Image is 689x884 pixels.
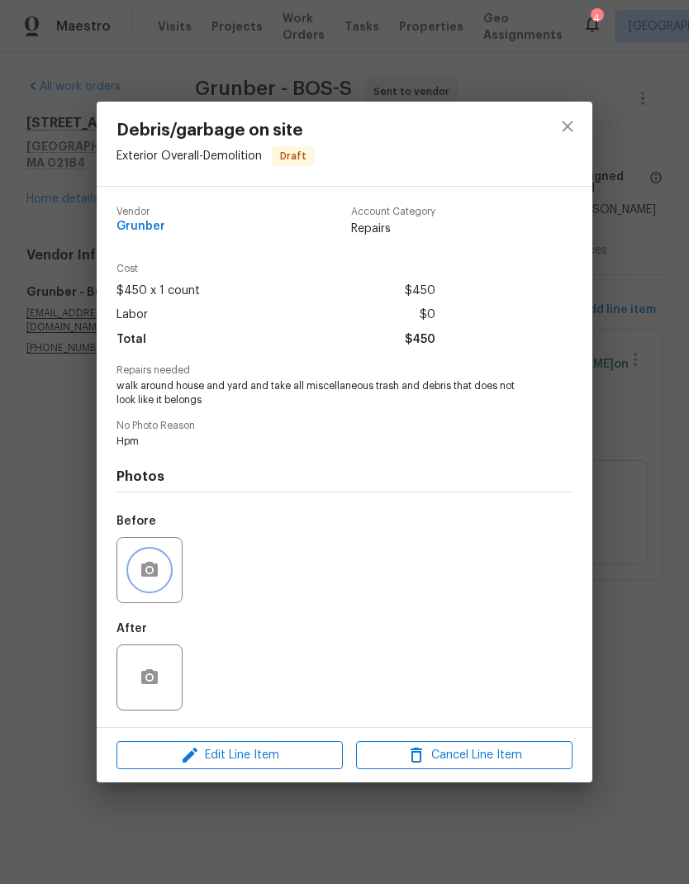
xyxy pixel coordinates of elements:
span: $450 x 1 count [116,279,200,303]
span: Cancel Line Item [361,745,568,766]
h5: Before [116,516,156,527]
span: Draft [273,148,313,164]
button: Cancel Line Item [356,741,573,770]
span: Account Category [351,207,435,217]
div: 4 [591,10,602,26]
h5: After [116,623,147,634]
button: Edit Line Item [116,741,343,770]
span: Vendor [116,207,165,217]
span: walk around house and yard and take all miscellaneous trash and debris that does not look like it... [116,379,527,407]
span: $450 [405,279,435,303]
span: No Photo Reason [116,421,573,431]
span: Repairs needed [116,365,573,376]
span: Labor [116,303,148,327]
h4: Photos [116,468,573,485]
span: $0 [420,303,435,327]
span: Repairs [351,221,435,237]
span: Grunber [116,221,165,233]
span: Cost [116,264,435,274]
span: Debris/garbage on site [116,121,315,140]
span: Edit Line Item [121,745,338,766]
span: $450 [405,328,435,352]
span: Hpm [116,435,527,449]
button: close [548,107,587,146]
span: Exterior Overall - Demolition [116,150,262,162]
span: Total [116,328,146,352]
